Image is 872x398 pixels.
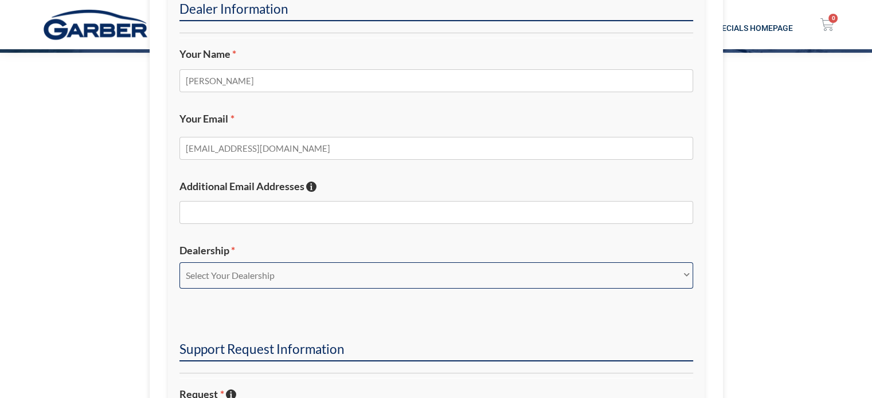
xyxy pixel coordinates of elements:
label: Dealership [179,244,693,257]
h2: Dealer Information [179,1,693,21]
label: Your Email [179,112,693,125]
span: Additional Email Addresses [179,180,304,192]
label: Your Name [179,48,693,61]
h2: Support Request Information [179,341,693,361]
